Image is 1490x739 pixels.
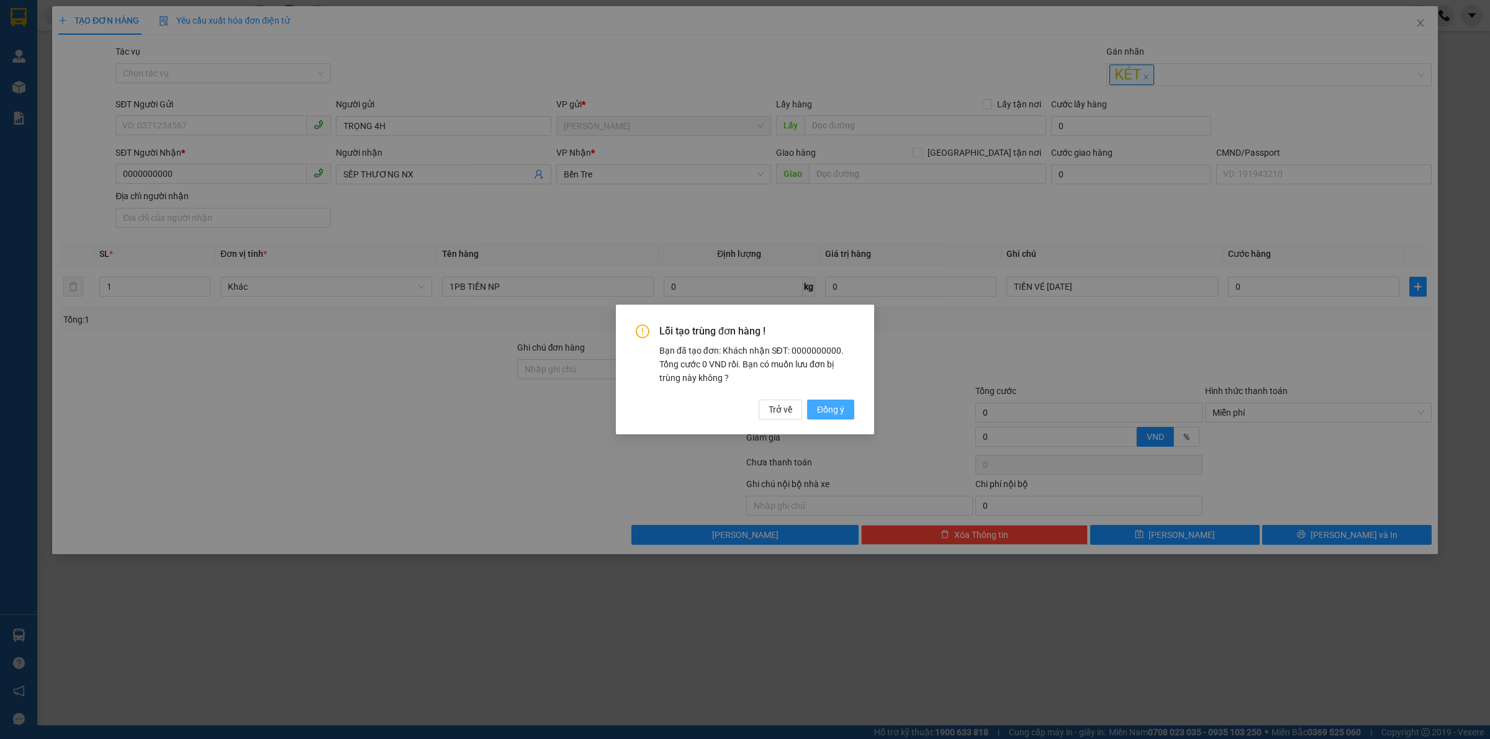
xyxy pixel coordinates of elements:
button: Đồng ý [807,400,854,419]
span: Trở về [769,403,792,416]
div: Bạn đã tạo đơn: Khách nhận SĐT: 0000000000. Tổng cước 0 VND rồi. Bạn có muốn lưu đơn bị trùng này... [659,344,854,385]
button: Trở về [759,400,802,419]
span: exclamation-circle [636,325,649,338]
span: Lỗi tạo trùng đơn hàng ! [659,325,854,338]
span: Đồng ý [817,403,844,416]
